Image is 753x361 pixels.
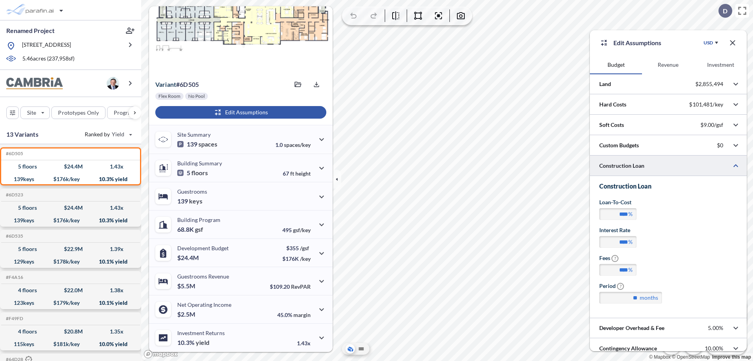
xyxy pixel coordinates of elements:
p: 10.3% [177,339,209,346]
span: margin [293,312,311,318]
p: $24.4M [177,254,200,262]
span: Variant [155,81,176,88]
label: Interest Rate [599,226,630,234]
label: % [628,266,633,274]
p: 67 [283,170,311,177]
p: $101,481/key [689,101,723,108]
span: ft [290,170,294,177]
h5: Click to copy the code [4,192,23,198]
label: Loan-to-Cost [599,198,631,206]
p: Investment Returns [177,330,225,336]
a: Improve this map [712,354,751,360]
p: 5 [177,169,208,177]
button: Budget [590,55,642,74]
span: floors [191,169,208,177]
span: spaces/key [284,141,311,148]
span: RevPAR [291,283,311,290]
label: Fees [599,254,618,262]
div: USD [704,40,713,46]
label: % [628,210,633,218]
p: $176K [282,255,311,262]
span: keys [189,197,202,205]
span: spaces [198,140,217,148]
p: $9.00/gsf [700,121,723,128]
button: Aerial View [346,344,355,354]
p: Soft Costs [599,121,624,129]
label: % [628,238,633,246]
h5: Click to copy the code [4,233,23,239]
span: height [295,170,311,177]
span: ? [617,283,624,290]
h5: Click to copy the code [4,151,23,156]
p: No Pool [188,93,205,99]
p: 5.46 acres ( 237,958 sf) [22,55,75,63]
p: # 6d505 [155,81,199,88]
p: Site [27,109,36,117]
p: $355 [282,245,311,251]
button: Program [107,106,149,119]
p: $2.5M [177,310,196,318]
p: Edit Assumptions [613,38,661,48]
a: Mapbox homepage [144,350,178,359]
span: yield [196,339,209,346]
p: Prototypes Only [58,109,99,117]
p: $2,855,494 [695,81,723,88]
p: Building Program [177,216,220,223]
p: Hard Costs [599,101,626,108]
p: Net Operating Income [177,301,231,308]
p: $0 [717,142,723,149]
span: ? [611,255,618,262]
button: Ranked by Yield [78,128,137,141]
p: Guestrooms Revenue [177,273,229,280]
p: Development Budget [177,245,229,251]
h5: Click to copy the code [4,316,23,321]
label: Period [599,282,624,290]
span: /key [300,255,311,262]
h3: Construction Loan [599,182,737,190]
p: Building Summary [177,160,222,167]
p: 1.0 [275,141,311,148]
button: Site Plan [356,344,366,354]
span: gsf [195,225,203,233]
p: 139 [177,140,217,148]
button: Site [20,106,50,119]
p: Custom Budgets [599,141,639,149]
p: 495 [282,227,311,233]
p: [STREET_ADDRESS] [22,41,71,51]
p: 5.00% [708,324,723,332]
h5: Click to copy the code [4,275,23,280]
a: OpenStreetMap [672,354,710,360]
p: $5.5M [177,282,196,290]
p: Renamed Project [6,26,55,35]
label: months [640,294,658,302]
p: 1.43x [297,340,311,346]
button: Revenue [642,55,694,74]
p: 68.8K [177,225,203,233]
p: 45.0% [277,312,311,318]
button: Prototypes Only [51,106,105,119]
p: Developer Overhead & Fee [599,324,664,332]
button: Edit Assumptions [155,106,326,119]
p: 10.00% [705,345,723,352]
p: Land [599,80,611,88]
p: $109.20 [270,283,311,290]
span: Yield [112,130,125,138]
p: Program [114,109,136,117]
p: Site Summary [177,131,211,138]
p: D [723,7,728,15]
button: Investment [695,55,747,74]
span: gsf/key [293,227,311,233]
img: BrandImage [6,77,63,90]
a: Mapbox [649,354,671,360]
p: Guestrooms [177,188,207,195]
p: 139 [177,197,202,205]
p: Contingency Allowance [599,345,657,352]
span: /gsf [300,245,309,251]
p: Flex Room [158,93,180,99]
p: 13 Variants [6,130,38,139]
img: user logo [107,77,119,90]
